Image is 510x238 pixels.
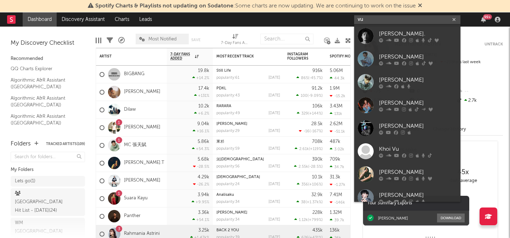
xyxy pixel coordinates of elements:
[354,48,460,71] a: [PERSON_NAME]
[95,3,416,9] span: : Some charts are now updating. We are continuing to work on the issue
[379,29,457,38] div: [PERSON_NAME].
[363,196,469,211] div: Your Summary Exports
[330,129,345,134] div: -51.1k
[216,69,231,73] a: Still Life
[354,24,460,48] a: [PERSON_NAME].
[216,140,224,144] a: 東邪
[268,76,280,80] div: [DATE]
[216,147,240,151] div: popularity: 59
[301,112,308,116] span: 329
[11,39,85,48] div: My Discovery Checklist
[11,166,85,174] div: My Folders
[354,140,460,163] a: Khoi Vu
[124,195,148,201] a: Suara Kayu
[216,228,239,232] a: BACK 2 YOU
[310,147,322,151] span: +119 %
[216,54,270,59] div: Most Recent Track
[221,39,249,48] div: 7-Day Fans Added (7-Day Fans Added)
[124,107,136,113] a: Dilaw
[216,69,280,73] div: Still Life
[312,175,323,179] div: 10.1k
[312,157,323,162] div: 390k
[287,52,312,61] div: Instagram Followers
[379,122,457,130] div: [PERSON_NAME]
[216,193,234,197] a: Analisaku
[312,139,323,144] div: 708k
[194,111,209,116] div: +6.2 %
[483,14,492,20] div: 99 +
[46,142,85,146] button: Tracked Artists(109)
[11,76,78,91] a: Algorithmic A&R Assistant ([GEOGRAPHIC_DATA])
[216,182,240,186] div: popularity: 24
[309,165,322,169] span: -28.5 %
[124,142,146,148] a: MC 張天賦
[354,117,460,140] a: [PERSON_NAME]
[418,3,422,9] span: Dismiss
[330,200,345,205] div: -146k
[23,12,57,27] a: Dashboard
[134,12,157,27] a: Leads
[311,193,323,197] div: 32.9k
[216,157,264,161] a: 泥[DEMOGRAPHIC_DATA]
[268,94,280,98] div: [DATE]
[379,191,457,199] div: [PERSON_NAME]
[193,129,209,133] div: +16.1 %
[216,94,240,98] div: popularity: 43
[312,210,323,215] div: 228k
[197,122,209,126] div: 9.04k
[330,111,342,116] div: 131k
[297,111,323,116] div: ( )
[191,38,200,42] button: Save
[354,71,460,94] a: [PERSON_NAME]
[354,15,460,24] input: Search for artists
[216,200,240,204] div: popularity: 34
[296,76,323,80] div: ( )
[330,157,340,162] div: 709k
[299,165,308,169] span: 2.55k
[295,146,323,151] div: ( )
[379,99,457,107] div: [PERSON_NAME]
[330,193,342,197] div: 7.41M
[192,146,209,151] div: +54.3 %
[193,182,209,187] div: -26.2 %
[216,104,280,108] div: RARARA
[301,200,306,204] span: 38
[330,122,342,126] div: 2.62M
[481,17,486,22] button: 99+
[216,76,239,80] div: popularity: 61
[170,52,193,61] span: 7-Day Fans Added
[456,96,503,105] div: 2.7k
[198,139,209,144] div: 5.86k
[96,30,101,51] div: Edit Columns
[379,52,457,61] div: [PERSON_NAME]
[354,94,460,117] a: [PERSON_NAME]
[216,111,240,115] div: popularity: 49
[216,211,247,215] a: [PERSON_NAME]
[330,76,345,81] div: 44.3k
[11,188,85,216] a: [GEOGRAPHIC_DATA] Hit List - [DATE](24)
[309,112,322,116] span: +144 %
[107,30,113,51] div: Filters
[296,200,323,204] div: ( )
[216,175,280,179] div: Halata
[216,87,280,90] div: PDKL
[118,30,125,51] div: A&R Pipeline
[297,182,323,187] div: ( )
[268,165,280,168] div: [DATE]
[330,165,344,169] div: 34.7k
[216,165,240,168] div: popularity: 56
[198,68,209,73] div: 19.8k
[330,54,383,59] div: Spotify Monthly Listeners
[124,89,160,95] a: [PERSON_NAME]
[330,86,340,91] div: 1.9M
[15,177,35,186] div: Lets go ( 1 )
[216,140,280,144] div: 東邪
[294,164,323,169] div: ( )
[309,183,322,187] span: +106 %
[296,93,323,98] div: ( )
[268,218,280,222] div: [DATE]
[216,228,280,232] div: BACK 2 YOU
[148,37,177,41] span: Most Notified
[124,178,160,184] a: [PERSON_NAME]
[330,228,340,233] div: 136k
